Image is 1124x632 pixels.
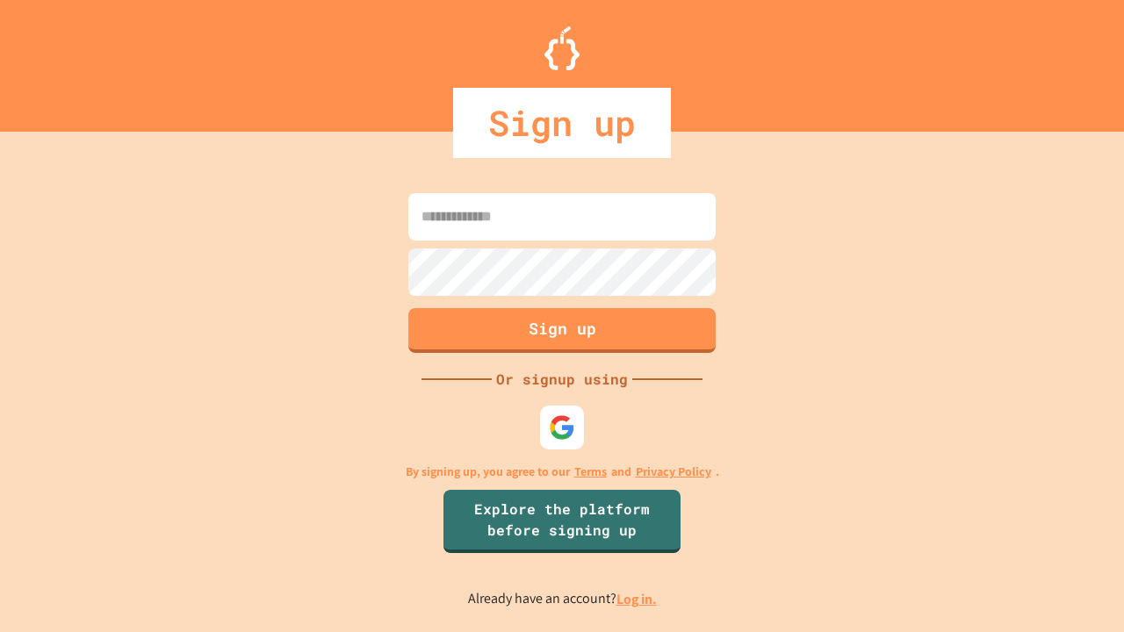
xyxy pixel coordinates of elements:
[636,463,711,481] a: Privacy Policy
[453,88,671,158] div: Sign up
[406,463,719,481] p: By signing up, you agree to our and .
[492,369,632,390] div: Or signup using
[544,26,580,70] img: Logo.svg
[468,588,657,610] p: Already have an account?
[616,590,657,608] a: Log in.
[443,490,681,553] a: Explore the platform before signing up
[549,414,575,441] img: google-icon.svg
[408,308,716,353] button: Sign up
[574,463,607,481] a: Terms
